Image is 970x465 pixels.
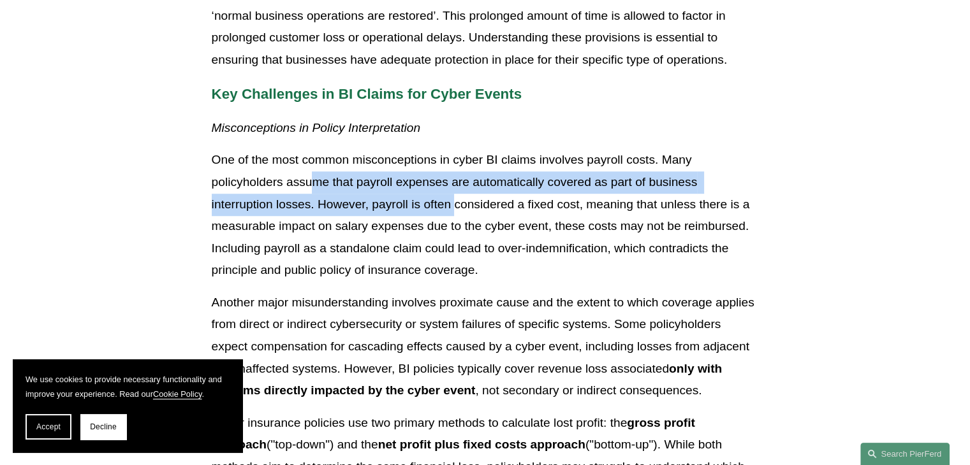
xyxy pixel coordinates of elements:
[212,121,420,134] em: Misconceptions in Policy Interpretation
[212,292,759,402] p: Another major misunderstanding involves proximate cause and the extent to which coverage applies ...
[860,443,950,465] a: Search this site
[212,86,522,102] strong: Key Challenges in BI Claims for Cyber Events
[90,422,117,431] span: Decline
[378,438,585,451] strong: net profit plus fixed costs approach
[153,389,202,399] a: Cookie Policy
[13,359,242,452] section: Cookie banner
[26,372,230,401] p: We use cookies to provide necessary functionality and improve your experience. Read our .
[26,414,71,440] button: Accept
[36,422,61,431] span: Accept
[80,414,126,440] button: Decline
[212,149,759,281] p: One of the most common misconceptions in cyber BI claims involves payroll costs. Many policyholde...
